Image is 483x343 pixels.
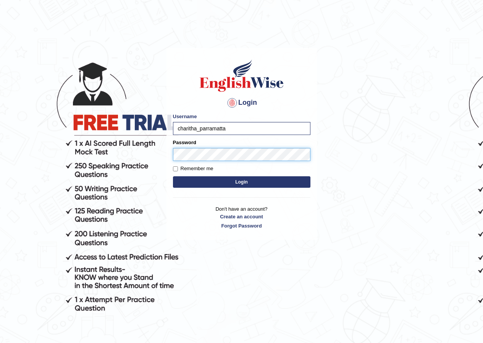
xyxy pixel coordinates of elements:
[173,139,196,146] label: Password
[173,166,178,171] input: Remember me
[173,205,310,229] p: Don't have an account?
[173,176,310,188] button: Login
[173,222,310,229] a: Forgot Password
[173,113,197,120] label: Username
[173,97,310,109] h4: Login
[173,165,213,172] label: Remember me
[198,59,285,93] img: Logo of English Wise sign in for intelligent practice with AI
[173,213,310,220] a: Create an account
